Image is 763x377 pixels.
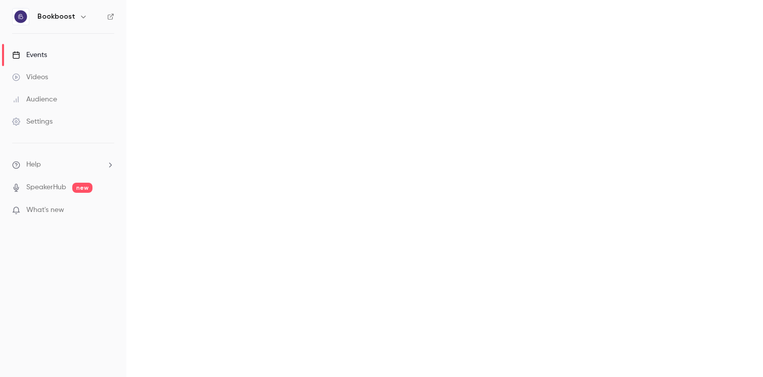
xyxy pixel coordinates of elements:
div: Events [12,50,47,60]
div: Settings [12,117,53,127]
img: Bookboost [13,9,29,25]
a: SpeakerHub [26,182,66,193]
div: Videos [12,72,48,82]
h6: Bookboost [37,12,75,22]
span: new [72,183,92,193]
span: What's new [26,205,64,216]
span: Help [26,159,41,170]
div: Audience [12,94,57,104]
li: help-dropdown-opener [12,159,114,170]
